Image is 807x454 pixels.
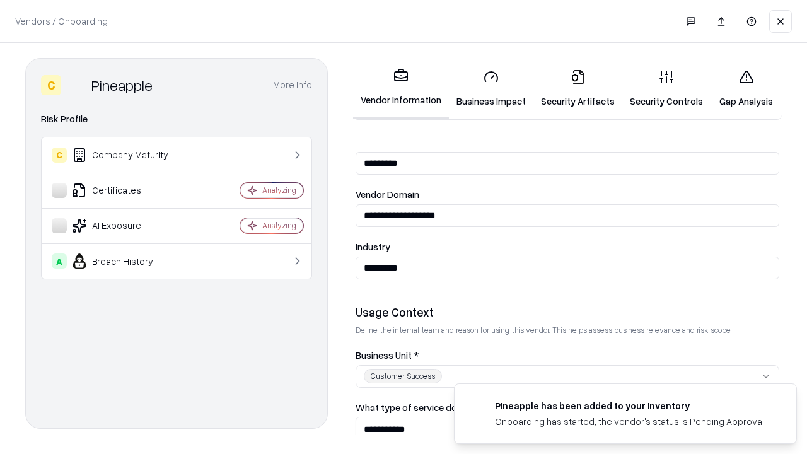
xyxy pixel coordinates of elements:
label: Business Unit * [356,351,779,360]
p: Vendors / Onboarding [15,15,108,28]
a: Vendor Information [353,58,449,119]
div: C [52,148,67,163]
p: Define the internal team and reason for using this vendor. This helps assess business relevance a... [356,325,779,335]
div: AI Exposure [52,218,202,233]
div: Pineapple [91,75,153,95]
label: Industry [356,242,779,252]
div: Onboarding has started, the vendor's status is Pending Approval. [495,415,766,428]
label: What type of service does the vendor provide? * [356,403,779,412]
a: Security Controls [622,59,711,118]
div: A [52,253,67,269]
div: Usage Context [356,305,779,320]
div: Customer Success [364,369,442,383]
div: Company Maturity [52,148,202,163]
div: Analyzing [262,185,296,195]
div: C [41,75,61,95]
img: Pineapple [66,75,86,95]
div: Risk Profile [41,112,312,127]
a: Business Impact [449,59,533,118]
a: Security Artifacts [533,59,622,118]
div: Certificates [52,183,202,198]
button: More info [273,74,312,96]
a: Gap Analysis [711,59,782,118]
img: pineappleenergy.com [470,399,485,414]
div: Analyzing [262,220,296,231]
label: Vendor Domain [356,190,779,199]
div: Breach History [52,253,202,269]
div: Pineapple has been added to your inventory [495,399,766,412]
button: Customer Success [356,365,779,388]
